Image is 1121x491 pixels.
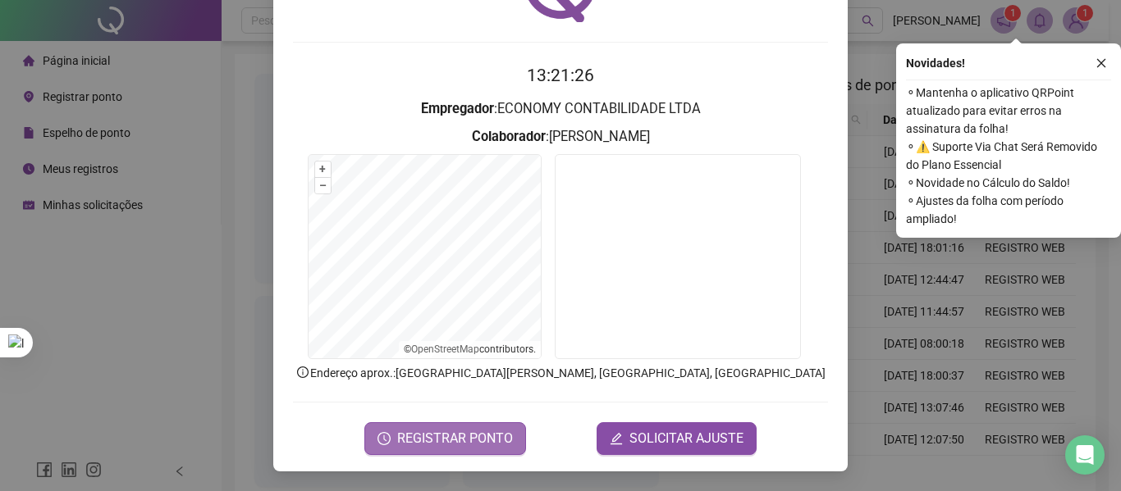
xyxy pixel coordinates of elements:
[1096,57,1107,69] span: close
[411,343,479,355] a: OpenStreetMap
[315,178,331,193] button: –
[404,343,536,355] li: © contributors.
[293,364,828,382] p: Endereço aprox. : [GEOGRAPHIC_DATA][PERSON_NAME], [GEOGRAPHIC_DATA], [GEOGRAPHIC_DATA]
[293,98,828,120] h3: : ECONOMY CONTABILIDADE LTDA
[906,138,1111,174] span: ⚬ ⚠️ Suporte Via Chat Será Removido do Plano Essencial
[610,432,623,445] span: edit
[597,422,757,455] button: editSOLICITAR AJUSTE
[293,126,828,148] h3: : [PERSON_NAME]
[527,66,594,85] time: 13:21:26
[906,192,1111,228] span: ⚬ Ajustes da folha com período ampliado!
[421,101,494,116] strong: Empregador
[364,422,526,455] button: REGISTRAR PONTO
[1065,435,1105,475] div: Open Intercom Messenger
[472,129,546,144] strong: Colaborador
[377,432,391,445] span: clock-circle
[397,429,513,448] span: REGISTRAR PONTO
[315,161,331,177] button: +
[295,365,310,380] span: info-circle
[906,54,965,72] span: Novidades !
[906,84,1111,138] span: ⚬ Mantenha o aplicativo QRPoint atualizado para evitar erros na assinatura da folha!
[629,429,744,448] span: SOLICITAR AJUSTE
[906,174,1111,192] span: ⚬ Novidade no Cálculo do Saldo!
